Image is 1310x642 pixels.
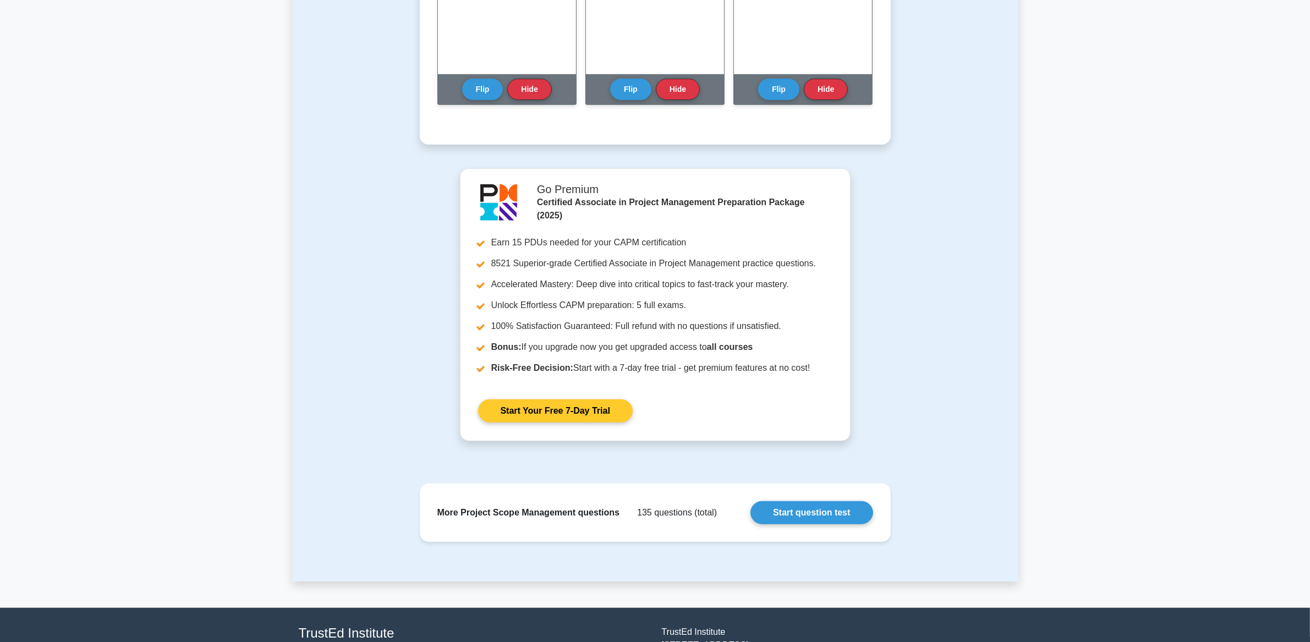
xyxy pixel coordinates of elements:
[610,79,651,100] button: Flip
[507,79,551,100] button: Hide
[478,341,832,354] li: If you upgrade now you get upgraded access to
[804,79,848,100] button: Hide
[478,236,832,249] li: Earn 15 PDUs needed for your CAPM certification
[462,79,503,100] button: Flip
[478,278,832,291] li: Accelerated Mastery: Deep dive into critical topics to fast-track your mastery.
[656,79,700,100] button: Hide
[478,299,832,312] li: Unlock Effortless CAPM preparation: 5 full exams.
[537,183,819,196] h5: Go Premium
[299,625,649,641] h4: TrustEd Institute
[750,501,873,524] a: Start question test
[491,363,573,372] strong: Risk-Free Decision:
[478,399,633,422] a: Start Your Free 7-Day Trial
[537,197,805,220] strong: Certified Associate in Project Management Preparation Package (2025)
[758,79,799,100] button: Flip
[478,320,832,333] li: 100% Satisfaction Guaranteed: Full refund with no questions if unsatisfied.
[478,361,832,375] li: Start with a 7-day free trial - get premium features at no cost!
[478,257,832,270] li: 8521 Superior-grade Certified Associate in Project Management practice questions.
[491,342,522,352] b: Bonus:
[707,342,753,352] b: all courses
